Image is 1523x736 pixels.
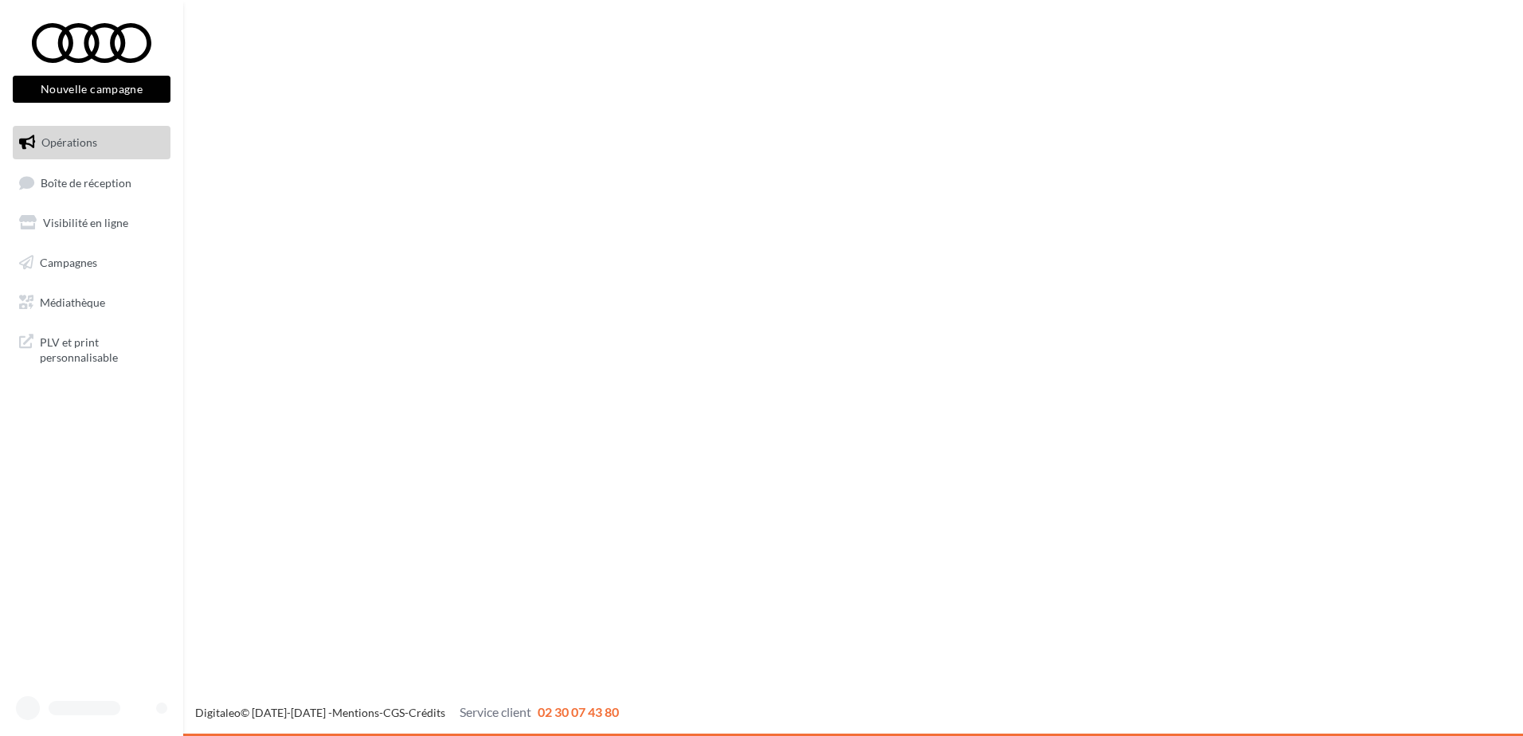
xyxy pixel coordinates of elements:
a: Opérations [10,126,174,159]
span: Médiathèque [40,295,105,308]
span: Campagnes [40,256,97,269]
a: Médiathèque [10,286,174,319]
a: PLV et print personnalisable [10,325,174,372]
span: © [DATE]-[DATE] - - - [195,706,619,719]
button: Nouvelle campagne [13,76,170,103]
span: Visibilité en ligne [43,216,128,229]
a: Mentions [332,706,379,719]
a: CGS [383,706,405,719]
span: Boîte de réception [41,175,131,189]
span: Opérations [41,135,97,149]
a: Boîte de réception [10,166,174,200]
span: PLV et print personnalisable [40,331,164,366]
a: Campagnes [10,246,174,280]
span: Service client [460,704,531,719]
a: Visibilité en ligne [10,206,174,240]
span: 02 30 07 43 80 [538,704,619,719]
a: Digitaleo [195,706,241,719]
a: Crédits [409,706,445,719]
